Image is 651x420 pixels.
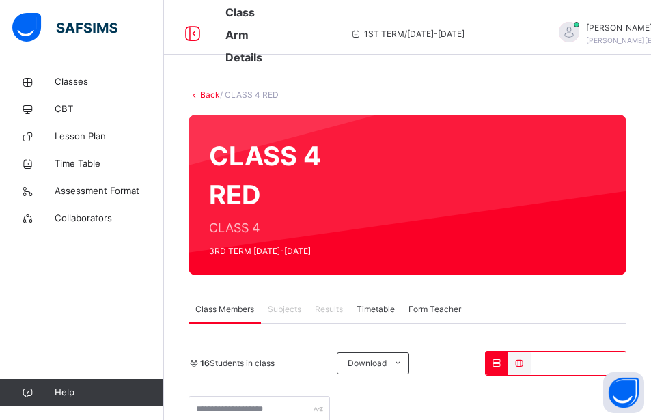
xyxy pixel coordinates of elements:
b: 16 [200,358,210,368]
span: Classes [55,75,164,89]
span: 3RD TERM [DATE]-[DATE] [209,245,323,257]
span: session/term information [350,28,465,40]
span: Subjects [268,303,301,316]
img: safsims [12,13,117,42]
span: Collaborators [55,212,164,225]
button: Open asap [603,372,644,413]
span: Students in class [200,357,275,369]
span: Assessment Format [55,184,164,198]
span: Download [348,357,387,369]
span: Class Arm Details [225,5,262,64]
span: Results [315,303,343,316]
a: Back [200,89,220,100]
span: Lesson Plan [55,130,164,143]
span: / CLASS 4 RED [220,89,279,100]
span: Class Members [195,303,254,316]
span: Help [55,386,163,400]
span: Time Table [55,157,164,171]
span: Form Teacher [408,303,461,316]
span: Timetable [357,303,395,316]
span: CBT [55,102,164,116]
